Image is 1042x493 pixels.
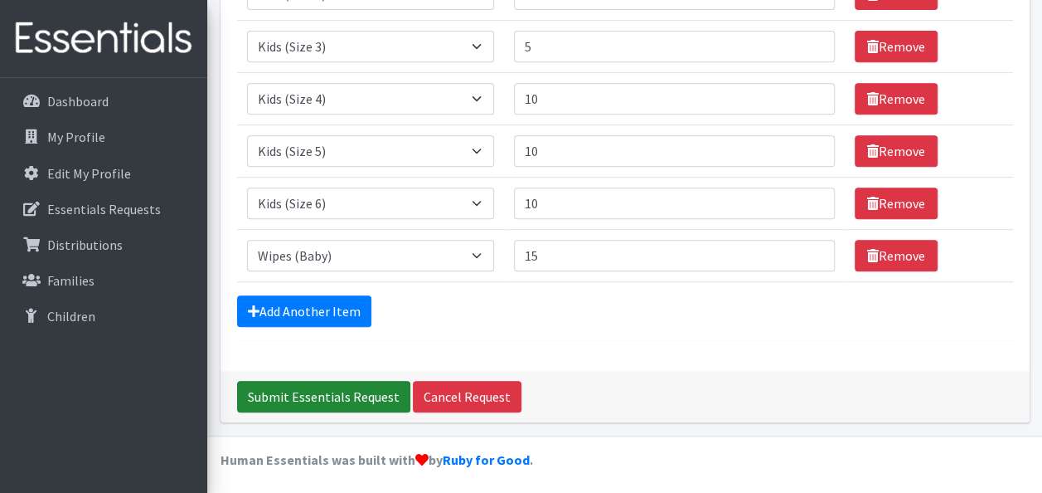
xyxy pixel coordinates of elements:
a: Families [7,264,201,297]
p: Children [47,308,95,325]
input: Submit Essentials Request [237,381,410,412]
p: Distributions [47,237,123,253]
a: Remove [855,83,938,115]
a: Remove [855,188,938,219]
a: My Profile [7,120,201,154]
p: Dashboard [47,93,109,110]
p: My Profile [47,129,105,145]
a: Remove [855,135,938,167]
a: Ruby for Good [443,452,530,468]
a: Add Another Item [237,295,371,327]
p: Families [47,272,95,289]
a: Remove [855,31,938,62]
a: Remove [855,240,938,271]
a: Dashboard [7,85,201,118]
a: Edit My Profile [7,157,201,190]
strong: Human Essentials was built with by . [221,452,533,468]
a: Cancel Request [413,381,521,412]
a: Children [7,300,201,333]
img: HumanEssentials [7,11,201,66]
p: Edit My Profile [47,165,131,182]
a: Essentials Requests [7,193,201,226]
a: Distributions [7,228,201,261]
p: Essentials Requests [47,201,161,217]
